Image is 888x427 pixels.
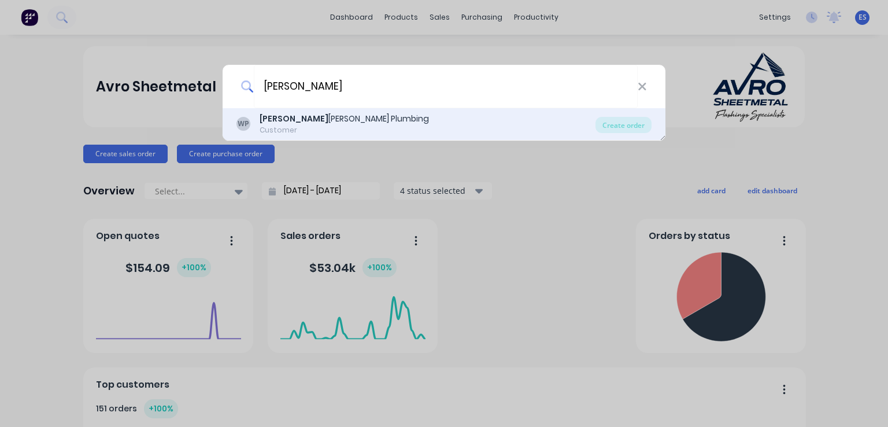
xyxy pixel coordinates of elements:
div: Customer [260,125,429,135]
div: [PERSON_NAME] Plumbing [260,113,429,125]
input: Enter a customer name to create a new order... [254,65,638,108]
div: WP [236,117,250,131]
b: [PERSON_NAME] [260,113,328,124]
div: Create order [595,117,652,133]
